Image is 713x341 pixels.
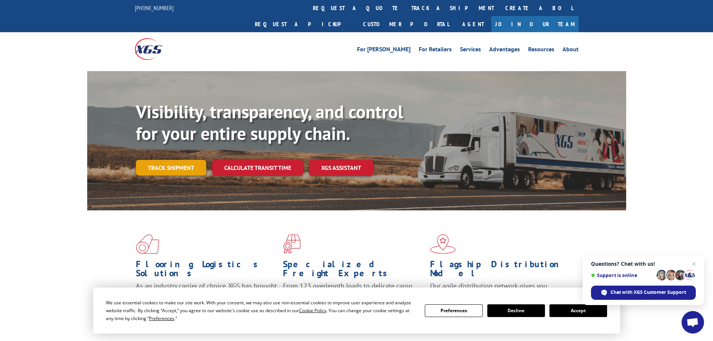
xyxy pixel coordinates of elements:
span: Chat with XGS Customer Support [591,286,696,300]
span: Chat with XGS Customer Support [610,289,686,296]
div: We use essential cookies to make our site work. With your consent, we may also use non-essential ... [106,299,416,322]
a: Calculate transit time [212,160,303,176]
a: Request a pickup [249,16,357,32]
a: Agent [455,16,491,32]
a: About [563,46,579,55]
span: Cookie Policy [299,307,326,314]
img: xgs-icon-focused-on-flooring-red [283,234,301,254]
h1: Flooring Logistics Solutions [136,260,277,281]
a: Services [460,46,481,55]
a: Open chat [682,311,704,334]
button: Accept [549,304,607,317]
img: xgs-icon-flagship-distribution-model-red [430,234,456,254]
div: Cookie Consent Prompt [93,287,620,334]
span: Preferences [149,315,174,322]
a: Track shipment [136,160,206,176]
button: Preferences [425,304,482,317]
button: Decline [487,304,545,317]
p: From 123 overlength loads to delicate cargo, our experienced staff knows the best way to move you... [283,281,424,315]
span: Our agile distribution network gives you nationwide inventory management on demand. [430,281,568,299]
h1: Flagship Distribution Model [430,260,572,281]
h1: Specialized Freight Experts [283,260,424,281]
a: Advantages [489,46,520,55]
a: Customer Portal [357,16,455,32]
a: [PHONE_NUMBER] [135,4,174,12]
span: As an industry carrier of choice, XGS has brought innovation and dedication to flooring logistics... [136,281,277,308]
a: XGS ASSISTANT [309,160,373,176]
span: Questions? Chat with us! [591,261,696,267]
a: For Retailers [419,46,452,55]
a: For [PERSON_NAME] [357,46,411,55]
b: Visibility, transparency, and control for your entire supply chain. [136,100,403,145]
img: xgs-icon-total-supply-chain-intelligence-red [136,234,159,254]
span: Support is online [591,273,654,278]
a: Join Our Team [491,16,579,32]
a: Resources [528,46,554,55]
